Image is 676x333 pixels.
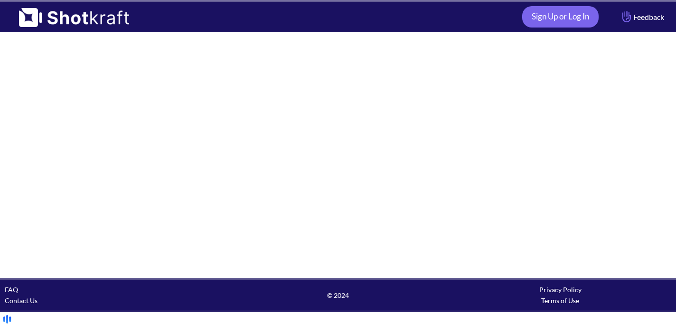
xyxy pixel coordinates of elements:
a: FAQ [5,286,18,294]
a: Sign Up or Log In [522,6,599,28]
div: Terms of Use [449,295,671,306]
img: Hand Icon [620,9,633,25]
span: © 2024 [227,290,449,301]
div: Privacy Policy [449,284,671,295]
span: Feedback [620,11,664,22]
a: Contact Us [5,296,38,305]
